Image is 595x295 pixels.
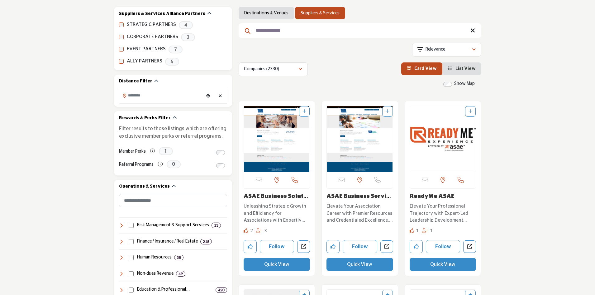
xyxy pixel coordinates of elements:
input: Search Keyword [239,23,481,38]
span: 0 [167,160,181,168]
label: ALLY PARTNERS [127,58,162,65]
h2: Suppliers & Services Alliance Partners [119,11,205,17]
h3: ReadyMe ASAE [410,193,476,200]
a: ASAE Business Soluti... [244,194,308,206]
input: Select Non-dues Revenue checkbox [129,271,134,276]
a: Open Listing in new tab [410,106,476,172]
h4: Education & Professional Development: Training, certification, career development, and learning s... [137,287,213,293]
i: Likes [244,228,248,233]
span: 2 [250,229,253,233]
b: 13 [214,223,218,228]
input: STRATEGIC PARTNERS checkbox [119,22,124,27]
span: List View [455,66,476,71]
h3: ASAE Business Services, Inc. [326,193,393,200]
span: 5 [165,58,179,66]
h4: Human Resources: Services and solutions for employee management, benefits, recruiting, compliance... [137,254,172,261]
input: Select Risk Management & Support Services checkbox [129,223,134,228]
b: 38 [177,255,181,260]
img: ASAE Business Solutions [244,106,310,172]
h3: ASAE Business Solutions [244,193,310,200]
span: 3 [264,229,267,233]
i: Like [410,228,414,233]
b: 218 [203,239,209,244]
div: 13 Results For Risk Management & Support Services [212,223,221,228]
div: Followers [256,228,267,235]
div: 218 Results For Finance / Insurance / Real Estate [200,239,212,244]
p: Unleashing Strategic Growth and Efficiency for Associations with Expertly Tailored Solutions Empo... [244,203,310,224]
a: Destinations & Venues [244,10,288,16]
li: List View [442,62,481,75]
label: Member Perks [119,146,146,157]
a: Open Listing in new tab [244,106,310,172]
input: Select Education & Professional Development checkbox [129,288,134,293]
a: View Card [407,66,437,71]
span: 1 [416,229,419,233]
div: Followers [422,228,433,235]
p: Companies (2330) [244,66,279,72]
a: Add To List [469,109,472,114]
label: EVENT PARTNERS [127,46,166,53]
input: Select Human Resources checkbox [129,255,134,260]
button: Like company [326,240,340,253]
input: CORPORATE PARTNERS checkbox [119,35,124,39]
div: Choose your current location [203,90,213,103]
div: Clear search location [216,90,225,103]
button: Quick View [326,258,393,271]
button: Quick View [244,258,310,271]
label: Show Map [454,81,475,87]
span: 7 [169,46,183,53]
input: EVENT PARTNERS checkbox [119,47,124,52]
input: ALLY PARTNERS checkbox [119,59,124,64]
img: ReadyMe ASAE [410,106,476,172]
h2: Rewards & Perks Filter [119,115,171,121]
a: Add To List [386,109,389,114]
p: Relevance [426,47,445,53]
span: 3 [181,33,195,41]
span: 1 [430,229,433,233]
b: 49 [178,272,183,276]
a: View List [448,66,476,71]
a: Open asae-business-solutions in new tab [297,240,310,253]
p: Filter results to those listings which are offering exclusive member perks or referral programs. [119,125,227,140]
p: Elevate Your Professional Trajectory with Expert-Led Leadership Development Operating at the fore... [410,203,476,224]
a: ASAE Business Servic... [326,194,391,206]
a: Open Listing in new tab [327,106,393,172]
a: Suppliers & Services [301,10,340,16]
button: Like company [410,240,423,253]
label: Referral Programs [119,159,154,170]
input: Search Category [119,194,227,207]
h4: Non-dues Revenue: Programs like affinity partnerships, sponsorships, and other revenue-generating... [137,271,174,277]
li: Card View [401,62,442,75]
img: ASAE Business Services, Inc. [327,106,393,172]
a: Open asae-business-services-inc in new tab [380,240,393,253]
button: Follow [426,240,460,253]
button: Quick View [410,258,476,271]
span: 4 [179,21,193,29]
b: 420 [218,288,225,292]
label: CORPORATE PARTNERS [127,33,178,41]
button: Relevance [412,43,481,57]
a: Unleashing Strategic Growth and Efficiency for Associations with Expertly Tailored Solutions Empo... [244,201,310,224]
a: Open readyme-asae in new tab [463,240,476,253]
a: ReadyMe ASAE [410,194,455,199]
input: Switch to Member Perks [216,150,225,155]
label: STRATEGIC PARTNERS [127,21,176,28]
h2: Operations & Services [119,184,170,190]
input: Select Finance / Insurance / Real Estate checkbox [129,239,134,244]
span: Card View [414,66,437,71]
p: Elevate Your Association Career with Premier Resources and Credentialed Excellence. As a pivotal ... [326,203,393,224]
span: 1 [159,147,173,155]
button: Companies (2330) [239,62,308,76]
input: Switch to Referral Programs [216,163,225,168]
h2: Distance Filter [119,78,152,85]
input: Search Location [119,90,203,102]
div: 420 Results For Education & Professional Development [216,287,227,293]
a: Elevate Your Association Career with Premier Resources and Credentialed Excellence. As a pivotal ... [326,201,393,224]
a: Elevate Your Professional Trajectory with Expert-Led Leadership Development Operating at the fore... [410,201,476,224]
div: 38 Results For Human Resources [174,255,183,260]
h4: Finance / Insurance / Real Estate: Financial management, accounting, insurance, banking, payroll,... [137,238,198,245]
button: Like company [244,240,257,253]
a: Add To List [302,109,306,114]
h4: Risk Management & Support Services: Services for cancellation insurance and transportation soluti... [137,222,209,229]
button: Follow [260,240,294,253]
